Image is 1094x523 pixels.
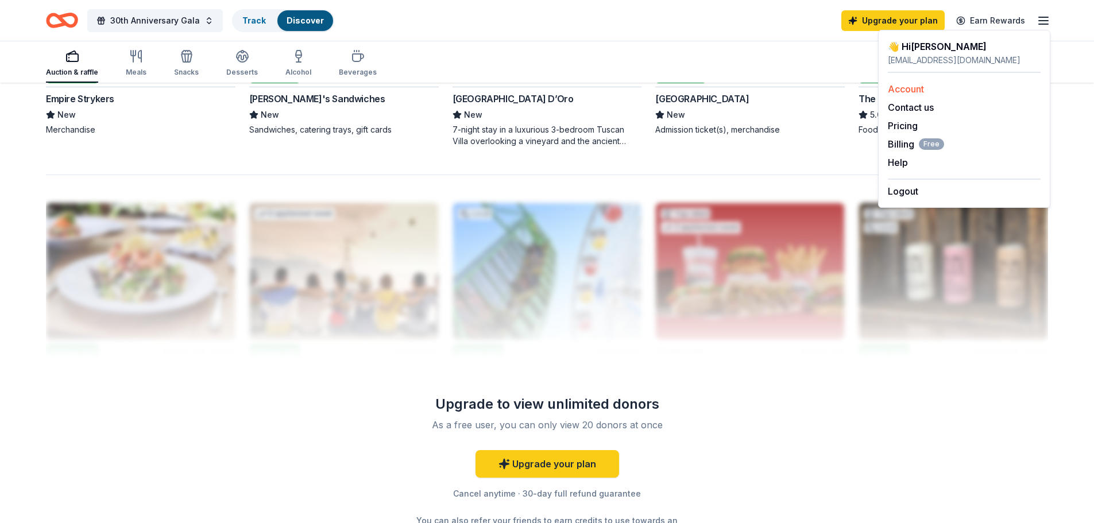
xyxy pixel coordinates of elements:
[888,53,1041,67] div: [EMAIL_ADDRESS][DOMAIN_NAME]
[87,9,223,32] button: 30th Anniversary Gala
[110,14,200,28] span: 30th Anniversary Gala
[57,108,76,122] span: New
[46,68,98,77] div: Auction & raffle
[242,16,266,25] a: Track
[174,68,199,77] div: Snacks
[339,68,377,77] div: Beverages
[859,124,1048,135] div: Food, gift certificate(s)
[46,7,78,34] a: Home
[888,40,1041,53] div: 👋 Hi [PERSON_NAME]
[888,83,924,95] a: Account
[46,45,98,83] button: Auction & raffle
[339,45,377,83] button: Beverages
[285,45,311,83] button: Alcohol
[888,120,918,131] a: Pricing
[888,100,934,114] button: Contact us
[888,156,908,169] button: Help
[382,487,713,501] div: Cancel anytime · 30-day full refund guarantee
[453,124,642,147] div: 7-night stay in a luxurious 3-bedroom Tuscan Villa overlooking a vineyard and the ancient walled ...
[287,16,324,25] a: Discover
[249,92,385,106] div: [PERSON_NAME]'s Sandwiches
[232,9,334,32] button: TrackDiscover
[226,68,258,77] div: Desserts
[949,10,1032,31] a: Earn Rewards
[261,108,279,122] span: New
[126,68,146,77] div: Meals
[859,92,972,106] div: The Old Spaghetti Factory
[919,138,944,150] span: Free
[174,45,199,83] button: Snacks
[655,92,749,106] div: [GEOGRAPHIC_DATA]
[667,108,685,122] span: New
[46,124,235,135] div: Merchandise
[655,124,845,135] div: Admission ticket(s), merchandise
[226,45,258,83] button: Desserts
[453,92,574,106] div: [GEOGRAPHIC_DATA] D’Oro
[476,450,619,478] a: Upgrade your plan
[249,124,439,135] div: Sandwiches, catering trays, gift cards
[126,45,146,83] button: Meals
[285,68,311,77] div: Alcohol
[464,108,482,122] span: New
[888,137,944,151] button: BillingFree
[382,395,713,413] div: Upgrade to view unlimited donors
[396,418,699,432] div: As a free user, you can only view 20 donors at once
[46,92,114,106] div: Empire Strykers
[888,184,918,198] button: Logout
[841,10,945,31] a: Upgrade your plan
[888,137,944,151] span: Billing
[870,108,882,122] span: 5.0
